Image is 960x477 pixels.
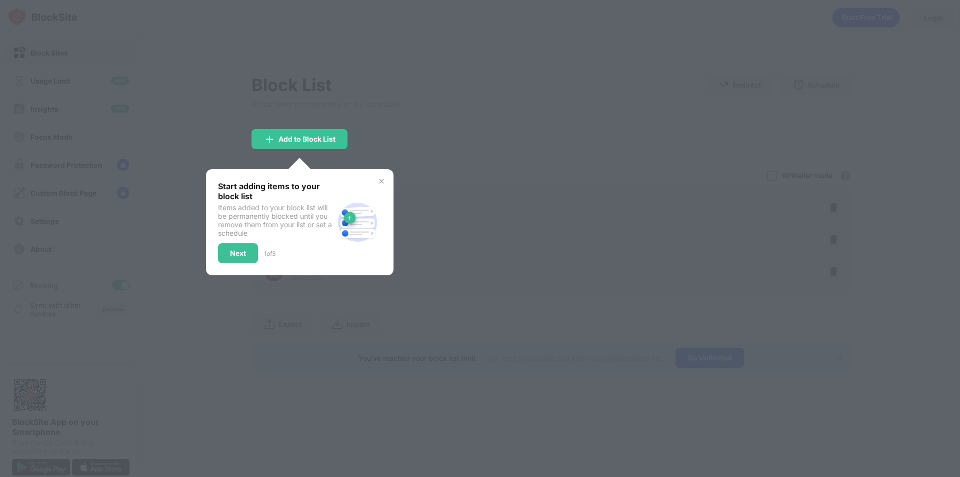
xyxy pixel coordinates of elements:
img: block-site.svg [333,198,381,246]
div: Start adding items to your block list [218,181,333,201]
div: 1 of 3 [264,250,275,257]
div: Add to Block List [278,135,335,143]
img: x-button.svg [377,177,385,185]
div: Next [230,249,246,257]
div: Items added to your block list will be permanently blocked until you remove them from your list o... [218,203,333,237]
